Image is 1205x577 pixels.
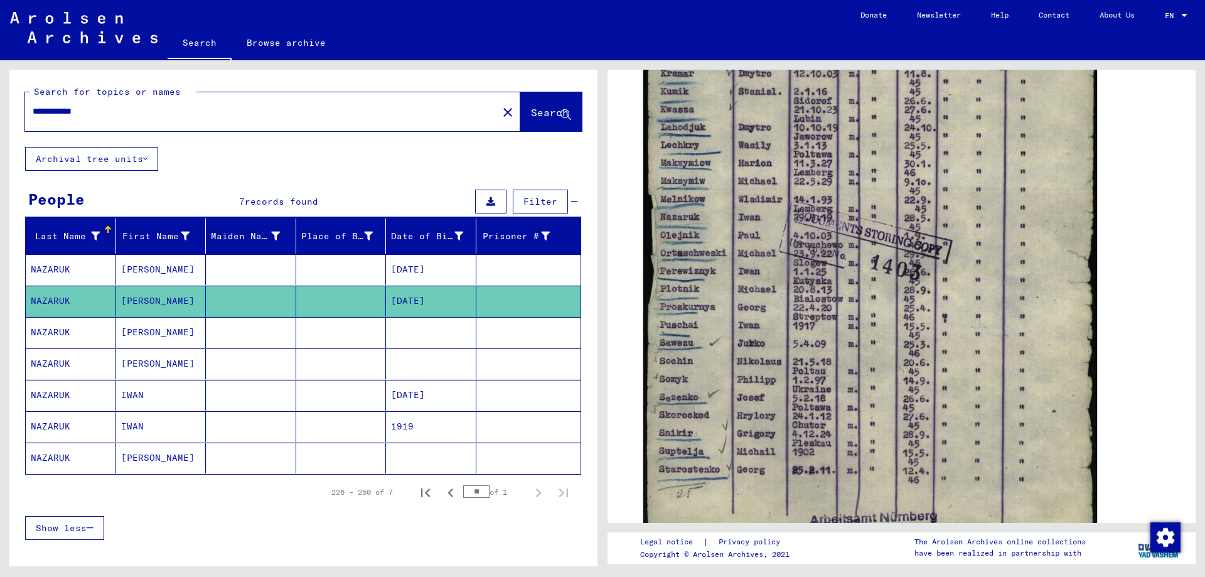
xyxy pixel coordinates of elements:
div: Date of Birth [391,230,463,243]
mat-cell: NAZARUK [26,286,116,316]
mat-cell: NAZARUK [26,348,116,379]
div: First Name [121,230,190,243]
mat-label: Search for topics or names [34,86,181,97]
span: 7 [239,196,245,207]
mat-header-cell: First Name [116,218,206,254]
mat-cell: [PERSON_NAME] [116,443,206,473]
a: Legal notice [640,536,703,549]
a: Search [168,28,232,60]
a: Browse archive [232,28,341,58]
mat-cell: [PERSON_NAME] [116,348,206,379]
img: yv_logo.png [1135,532,1182,563]
button: Next page [526,480,551,505]
mat-icon: close [500,105,515,120]
button: Previous page [438,480,463,505]
div: Prisoner # [481,226,566,246]
mat-cell: [PERSON_NAME] [116,286,206,316]
mat-cell: [DATE] [386,286,476,316]
div: | [640,536,795,549]
mat-cell: NAZARUK [26,443,116,473]
mat-cell: [DATE] [386,254,476,285]
div: Place of Birth [301,230,373,243]
p: The Arolsen Archives online collections [914,536,1086,547]
button: Show less [25,516,104,540]
mat-header-cell: Prisoner # [476,218,581,254]
p: Copyright © Arolsen Archives, 2021 [640,549,795,560]
mat-cell: [DATE] [386,380,476,411]
button: Archival tree units [25,147,158,171]
span: Filter [523,196,557,207]
mat-cell: IWAN [116,380,206,411]
p: have been realized in partnership with [914,547,1086,559]
button: Clear [495,99,520,124]
mat-cell: IWAN [116,411,206,442]
button: First page [413,480,438,505]
div: Last Name [31,230,100,243]
span: EN [1165,11,1179,20]
mat-cell: NAZARUK [26,380,116,411]
button: Filter [513,190,568,213]
mat-cell: NAZARUK [26,411,116,442]
mat-header-cell: Place of Birth [296,218,387,254]
div: Maiden Name [211,226,296,246]
span: records found [245,196,318,207]
div: People [28,188,85,210]
div: Date of Birth [391,226,479,246]
mat-header-cell: Last Name [26,218,116,254]
mat-header-cell: Date of Birth [386,218,476,254]
img: Arolsen_neg.svg [10,12,158,43]
div: Maiden Name [211,230,280,243]
div: 226 – 250 of 7 [331,487,393,498]
span: Search [531,106,569,119]
mat-cell: NAZARUK [26,254,116,285]
img: Change consent [1150,522,1181,553]
div: First Name [121,226,206,246]
mat-cell: [PERSON_NAME] [116,317,206,348]
div: Place of Birth [301,226,389,246]
mat-cell: 1919 [386,411,476,442]
mat-cell: [PERSON_NAME] [116,254,206,285]
button: Last page [551,480,576,505]
mat-cell: NAZARUK [26,317,116,348]
div: Last Name [31,226,115,246]
button: Search [520,92,582,131]
div: Prisoner # [481,230,550,243]
div: Change consent [1150,522,1180,552]
a: Privacy policy [709,536,795,549]
div: of 1 [463,486,526,498]
mat-header-cell: Maiden Name [206,218,296,254]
